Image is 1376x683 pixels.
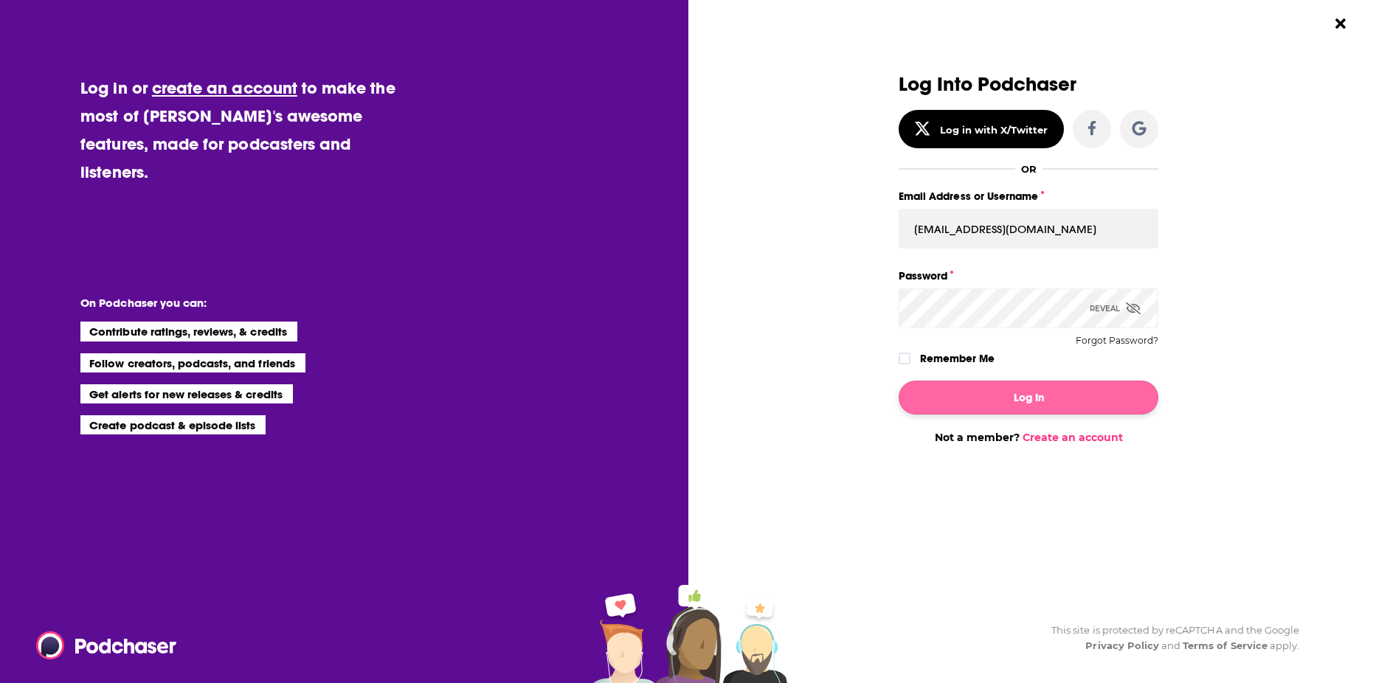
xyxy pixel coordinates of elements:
[920,349,995,368] label: Remember Me
[1183,639,1268,651] a: Terms of Service
[1021,163,1037,175] div: OR
[152,77,297,98] a: create an account
[80,296,376,310] li: On Podchaser you can:
[1023,431,1123,444] a: Create an account
[1327,10,1355,38] button: Close Button
[80,322,297,341] li: Contribute ratings, reviews, & credits
[36,631,166,659] a: Podchaser - Follow, Share and Rate Podcasts
[1076,336,1158,346] button: Forgot Password?
[80,384,292,403] li: Get alerts for new releases & credits
[899,74,1158,95] h3: Log Into Podchaser
[899,431,1158,444] div: Not a member?
[36,631,178,659] img: Podchaser - Follow, Share and Rate Podcasts
[1090,288,1141,328] div: Reveal
[80,353,305,372] li: Follow creators, podcasts, and friends
[1040,623,1299,653] div: This site is protected by reCAPTCHA and the Google and apply.
[1085,639,1159,651] a: Privacy Policy
[899,110,1064,148] button: Log in with X/Twitter
[899,381,1158,415] button: Log In
[899,266,1158,285] label: Password
[899,209,1158,249] input: Email Address or Username
[940,124,1048,136] div: Log in with X/Twitter
[80,415,266,434] li: Create podcast & episode lists
[899,187,1158,206] label: Email Address or Username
